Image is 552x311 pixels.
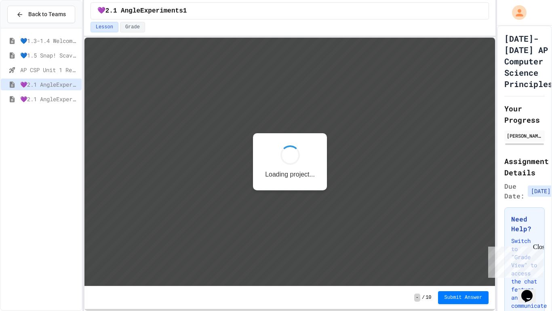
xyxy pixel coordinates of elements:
[438,291,489,304] button: Submit Answer
[97,6,187,16] span: 💜2.1 AngleExperiments1
[20,36,78,45] span: 💙1.3-1.4 WelcometoSnap!
[7,6,75,23] button: Back to Teams
[426,294,431,301] span: 10
[504,181,525,201] span: Due Date:
[20,95,78,103] span: 💜2.1 AngleExperiments2
[120,22,145,32] button: Grade
[28,10,66,19] span: Back to Teams
[504,3,529,22] div: My Account
[181,133,230,141] p: Loading project...
[3,3,56,51] div: Chat with us now!Close
[511,214,538,234] h3: Need Help?
[20,51,78,60] span: 💙1.5 Snap! ScavengerHunt
[84,38,495,286] iframe: Snap! Programming Environment
[507,132,542,139] div: [PERSON_NAME]
[504,155,545,178] h2: Assignment Details
[518,279,544,303] iframe: chat widget
[91,22,118,32] button: Lesson
[485,243,544,278] iframe: chat widget
[504,103,545,126] h2: Your Progress
[445,294,482,301] span: Submit Answer
[20,80,78,89] span: 💜2.1 AngleExperiments1
[414,294,420,302] span: -
[20,66,78,74] span: AP CSP Unit 1 Review
[422,294,425,301] span: /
